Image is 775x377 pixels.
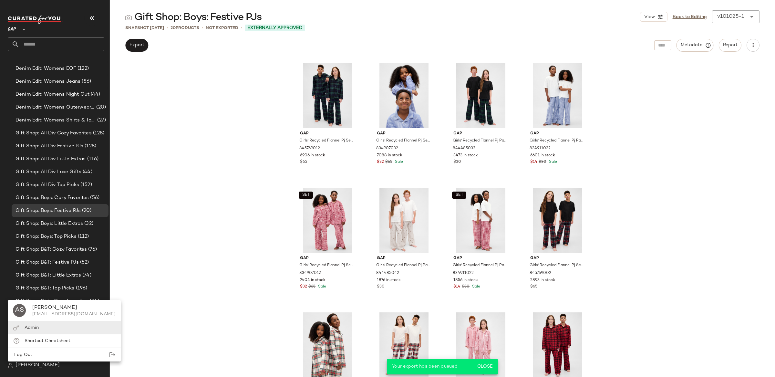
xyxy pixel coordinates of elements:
[79,259,89,266] span: (52)
[15,361,60,369] span: [PERSON_NAME]
[299,263,354,268] span: Girls' Recycled Flannel Pj Set by Gap Red Gingham Size 6
[15,104,95,111] span: Denim Edit: Womens Outerwear & Jackets
[299,146,320,152] span: 845769012
[453,131,508,137] span: Gap
[206,25,238,31] span: Not Exported
[15,181,79,189] span: Gift Shop: All Div Top Picks
[25,339,70,343] span: Shortcut Cheatsheet
[86,155,99,163] span: (116)
[15,142,83,150] span: Gift Shop: All Div Festive PJs
[530,159,537,165] span: $14
[448,188,513,253] img: cn60377176.jpg
[377,278,401,283] span: 1876 in stock
[453,256,508,261] span: Gap
[376,270,399,276] span: 844485042
[79,181,92,189] span: (152)
[299,192,313,199] button: SET
[25,325,39,330] span: Admin
[377,159,384,165] span: $32
[80,78,91,85] span: (56)
[32,312,116,317] div: [EMAIL_ADDRESS][DOMAIN_NAME]
[75,285,88,292] span: (196)
[477,364,493,369] span: Close
[87,246,97,253] span: (76)
[15,194,89,202] span: Gift Shop: Boys: Cozy Favorites
[15,168,81,176] span: Gift Shop: All Div Luxe Gifts
[377,284,385,290] span: $30
[530,263,584,268] span: Girls' Recycled Flannel Pj Set by Gap Black Tartan Plaid Size 10
[32,304,116,312] div: [PERSON_NAME]
[453,146,475,152] span: 844485032
[300,153,325,159] span: 6906 in stock
[125,39,148,52] button: Export
[677,39,714,52] button: Metadata
[299,270,321,276] span: 834907012
[89,194,99,202] span: (56)
[15,298,88,305] span: Gift Shop: Girls: Cozy Favorites
[15,130,92,137] span: Gift Shop: All Div Cozy Favorites
[462,284,470,290] span: $30
[372,63,437,128] img: cn60376971.jpg
[15,305,24,316] span: AS
[644,15,655,20] span: View
[453,153,478,159] span: 3473 in stock
[308,284,315,290] span: $65
[167,25,168,31] span: •
[719,39,741,52] button: Report
[471,285,480,289] span: Sale
[77,233,89,240] span: (112)
[170,25,199,31] div: Products
[170,26,176,30] span: 20
[377,131,431,137] span: Gap
[15,285,75,292] span: Gift Shop: B&T: Top Picks
[299,138,354,144] span: Girls' Recycled Flannel Pj Set by Gap Black Watch Plaid Size 8
[15,155,86,163] span: Gift Shop: All Div Little Extras
[530,153,555,159] span: 6601 in stock
[8,363,13,368] img: svg%3e
[317,285,326,289] span: Sale
[15,91,89,98] span: Denim Edit: Womens Night Out
[717,13,744,21] div: v101025-1
[673,14,707,20] a: Back to Editing
[455,193,463,197] span: SET
[530,256,585,261] span: Gap
[453,284,460,290] span: $14
[376,263,431,268] span: Girls' Recycled Flannel Pj Pants by Gap [PERSON_NAME] Bear Size 6
[76,65,89,72] span: (122)
[8,22,16,34] span: GAP
[302,193,310,197] span: SET
[377,256,431,261] span: Gap
[452,192,466,199] button: SET
[15,220,83,227] span: Gift Shop: Boys: Little Extras
[640,12,667,22] button: View
[95,104,106,111] span: (20)
[247,25,303,31] span: Externally Approved
[377,153,402,159] span: 7088 in stock
[295,188,360,253] img: cn60666921.jpg
[8,15,63,24] img: cfy_white_logo.C9jOOHJF.svg
[92,130,105,137] span: (128)
[474,361,495,372] button: Close
[300,159,307,165] span: $65
[300,278,325,283] span: 2404 in stock
[453,159,461,165] span: $30
[548,160,557,164] span: Sale
[530,284,537,290] span: $65
[15,272,81,279] span: Gift Shop: B&T: Little Extras
[202,25,203,31] span: •
[15,117,96,124] span: Denim Edit: Womens Shirts & Tops
[83,220,93,227] span: (32)
[453,278,478,283] span: 1856 in stock
[385,159,392,165] span: $65
[372,188,437,253] img: cn60750153.jpg
[129,43,144,48] span: Export
[453,263,507,268] span: Girls' Recycled Flannel Pj Pants by Gap Red Gingham Size 6
[15,233,77,240] span: Gift Shop: Boys: Top Picks
[680,42,710,48] span: Metadata
[81,272,91,279] span: (74)
[525,188,590,253] img: cn60700539.jpg
[125,25,164,31] span: Snapshot [DATE]
[83,142,96,150] span: (128)
[15,65,76,72] span: Denim Edit: Womens EOF
[15,207,81,215] span: Gift Shop: Boys: Festive PJs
